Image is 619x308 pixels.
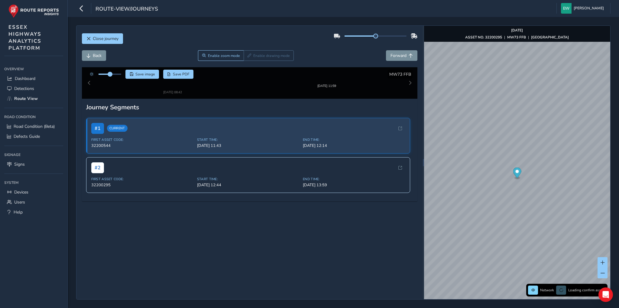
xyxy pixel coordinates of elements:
[125,70,159,79] button: Save
[303,177,405,182] span: [DATE] 13:59
[4,131,63,141] a: Defects Guide
[163,70,194,79] button: PDF
[197,177,299,182] span: [DATE] 12:44
[96,5,158,14] span: route-view/journeys
[154,82,191,87] div: [DATE] 08:42
[303,171,405,176] span: End Time:
[15,76,35,81] span: Dashboard
[4,65,63,74] div: Overview
[86,98,413,106] div: Journey Segments
[8,4,59,18] img: rr logo
[93,53,102,58] span: Back
[197,171,299,176] span: Start Time:
[568,288,606,293] span: Loading confirm assets
[303,132,405,137] span: End Time:
[4,112,63,121] div: Road Condition
[91,137,193,143] span: 32200544
[4,159,63,169] a: Signs
[208,53,240,58] span: Enable zoom mode
[173,72,190,77] span: Save PDF
[386,50,417,61] button: Forward
[4,207,63,217] a: Help
[14,86,34,91] span: Detections
[107,120,128,127] span: Current
[4,74,63,84] a: Dashboard
[197,137,299,143] span: [DATE] 11:43
[511,28,523,33] strong: [DATE]
[14,209,23,215] span: Help
[14,96,38,101] span: Route View
[14,124,55,129] span: Road Condition (Beta)
[465,35,502,40] strong: ASSET NO. 32200295
[14,199,25,205] span: Users
[14,134,40,139] span: Defects Guide
[561,3,572,14] img: diamond-layout
[308,82,345,87] div: [DATE] 11:59
[4,94,63,104] a: Route View
[513,167,521,180] div: Map marker
[4,187,63,197] a: Devices
[389,71,411,77] span: MW73 FFB
[4,84,63,94] a: Detections
[197,132,299,137] span: Start Time:
[465,35,569,40] div: | |
[91,132,193,137] span: First Asset Code:
[82,50,106,61] button: Back
[391,53,407,58] span: Forward
[135,72,155,77] span: Save image
[598,287,613,302] div: Open Intercom Messenger
[303,137,405,143] span: [DATE] 12:14
[4,150,63,159] div: Signage
[82,33,123,44] button: Close journey
[8,24,41,51] span: ESSEX HIGHWAYS ANALYTICS PLATFORM
[531,35,569,40] strong: [GEOGRAPHIC_DATA]
[198,50,244,61] button: Zoom
[308,76,345,82] img: Thumbnail frame
[561,3,606,14] button: [PERSON_NAME]
[91,171,193,176] span: First Asset Code:
[14,161,25,167] span: Signs
[154,76,191,82] img: Thumbnail frame
[93,36,118,41] span: Close journey
[4,121,63,131] a: Road Condition (Beta)
[14,189,28,195] span: Devices
[4,178,63,187] div: System
[91,118,104,128] span: # 1
[574,3,604,14] span: [PERSON_NAME]
[91,177,193,182] span: 32200295
[507,35,526,40] strong: MW73 FFB
[91,157,104,168] span: # 2
[4,197,63,207] a: Users
[540,288,554,293] span: Network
